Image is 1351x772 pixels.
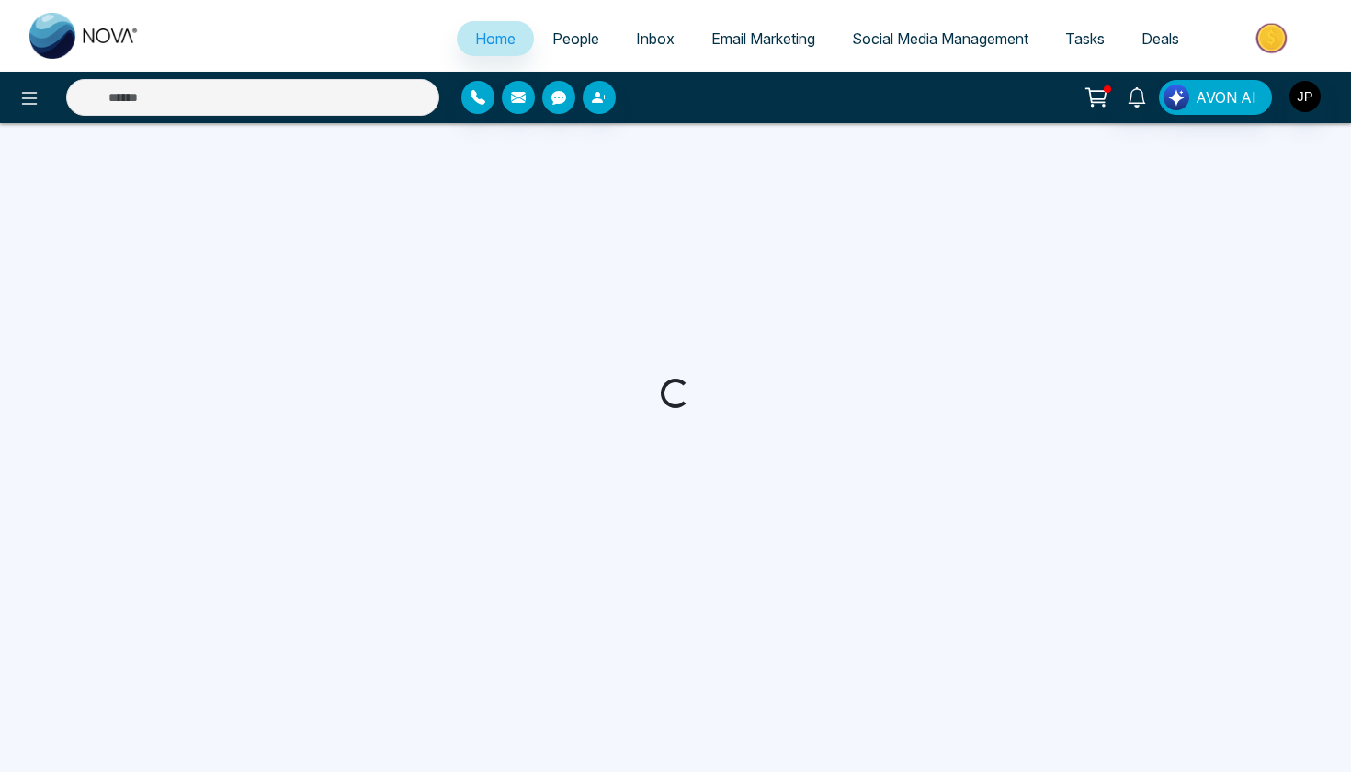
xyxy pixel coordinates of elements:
a: Deals [1123,21,1198,56]
span: Home [475,29,516,48]
img: Market-place.gif [1207,17,1340,59]
a: Social Media Management [834,21,1047,56]
a: Tasks [1047,21,1123,56]
span: AVON AI [1196,86,1256,108]
img: User Avatar [1289,81,1321,112]
span: Inbox [636,29,675,48]
span: Social Media Management [852,29,1028,48]
a: People [534,21,618,56]
img: Nova CRM Logo [29,13,140,59]
a: Email Marketing [693,21,834,56]
span: Tasks [1065,29,1105,48]
a: Inbox [618,21,693,56]
a: Home [457,21,534,56]
span: Email Marketing [711,29,815,48]
img: Lead Flow [1164,85,1189,110]
button: AVON AI [1159,80,1272,115]
span: Deals [1141,29,1179,48]
span: People [552,29,599,48]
